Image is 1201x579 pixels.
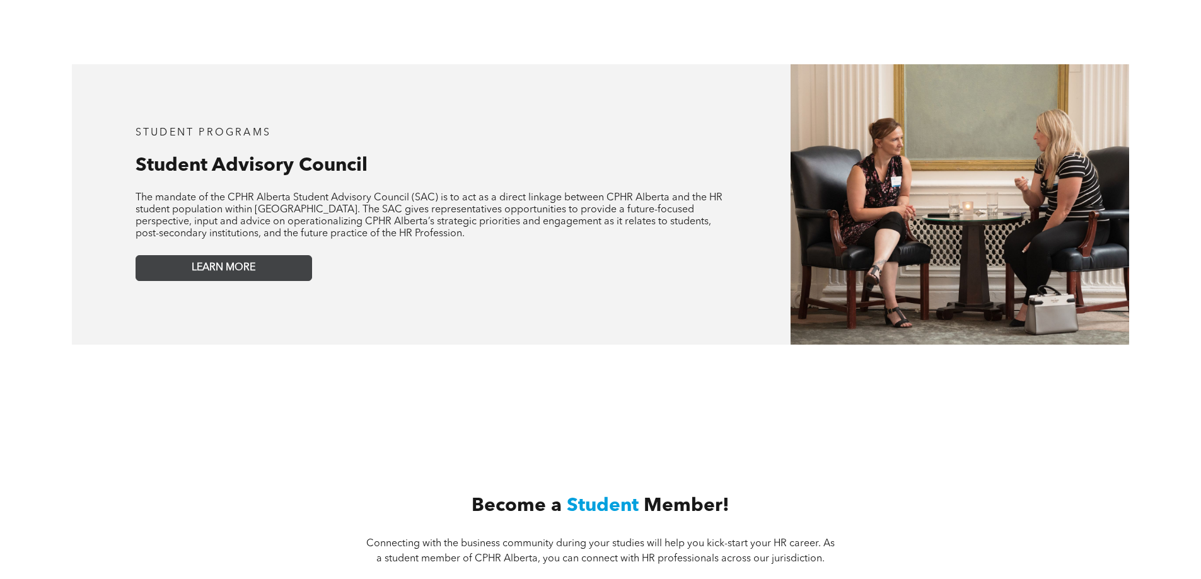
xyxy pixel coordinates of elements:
[136,156,368,175] span: Student Advisory Council
[644,496,729,515] span: Member!
[567,496,639,515] span: Student
[472,496,562,515] span: Become a
[136,128,271,138] span: student programs
[192,262,255,274] span: LEARN MORE
[136,193,722,239] span: The mandate of the CPHR Alberta Student Advisory Council (SAC) is to act as a direct linkage betw...
[136,255,312,281] a: LEARN MORE
[366,539,835,564] span: Connecting with the business community during your studies will help you kick-start your HR caree...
